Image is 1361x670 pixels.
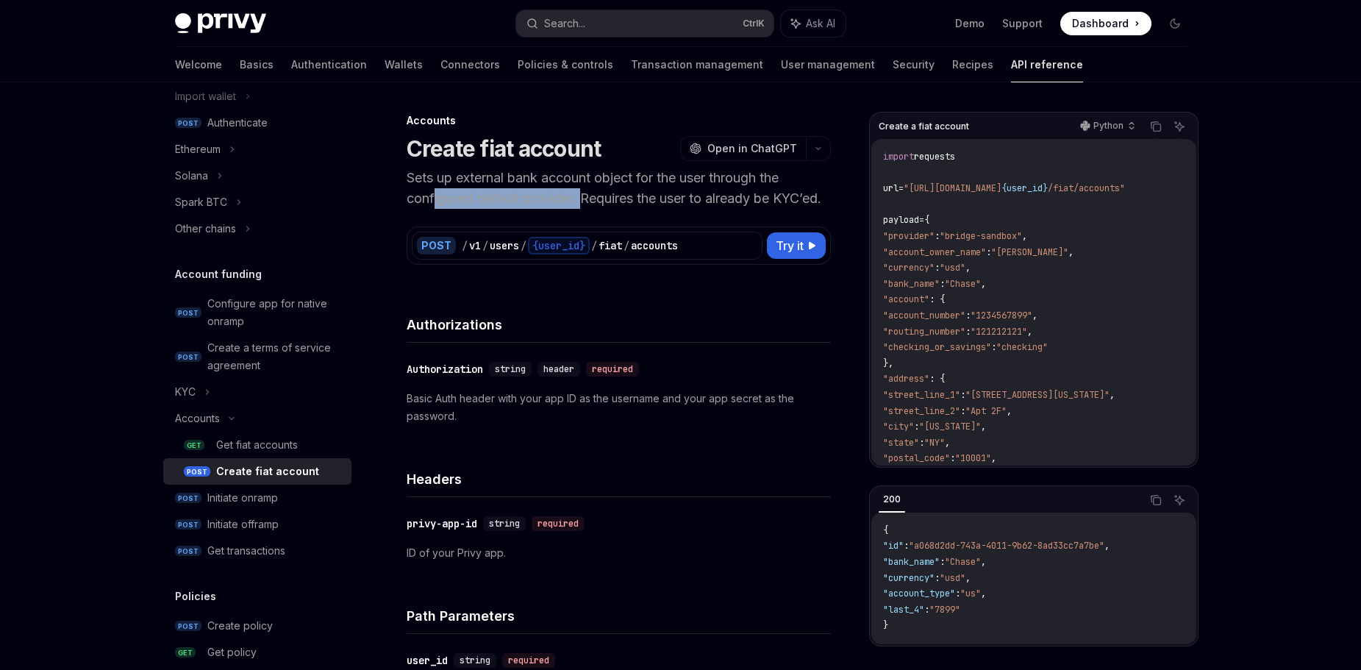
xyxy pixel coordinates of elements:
span: , [1110,389,1115,401]
span: } [883,619,888,631]
div: Accounts [407,113,831,128]
span: , [981,556,986,568]
span: : { [929,373,945,385]
span: url [883,182,899,194]
span: : [935,230,940,242]
span: : [950,452,955,464]
div: Initiate offramp [207,516,279,533]
span: "Apt 2F" [965,405,1007,417]
span: : [919,437,924,449]
span: = [899,182,904,194]
div: fiat [599,238,622,253]
a: GETGet policy [163,639,351,666]
a: Dashboard [1060,12,1151,35]
h4: Path Parameters [407,606,831,626]
a: Security [893,47,935,82]
span: "checking_or_savings" [883,341,991,353]
div: {user_id} [528,237,590,254]
div: Get fiat accounts [216,436,298,454]
span: Dashboard [1072,16,1129,31]
span: POST [175,352,201,363]
span: "last_4" [883,604,924,616]
button: Open in ChatGPT [680,136,806,161]
span: Ask AI [806,16,835,31]
span: "Chase" [945,278,981,290]
span: : [986,246,991,258]
div: Accounts [175,410,220,427]
h4: Headers [407,469,831,489]
div: Create fiat account [216,463,319,480]
button: Copy the contents from the code block [1146,491,1165,510]
span: , [1032,310,1037,321]
a: Recipes [952,47,993,82]
a: Connectors [440,47,500,82]
div: required [532,516,585,531]
span: "[PERSON_NAME]" [991,246,1068,258]
div: required [502,653,555,668]
span: "[US_STATE]" [919,421,981,432]
a: POSTInitiate offramp [163,511,351,538]
div: Authorization [407,362,483,377]
span: "account_number" [883,310,965,321]
span: requests [914,151,955,163]
span: : [904,540,909,552]
span: Create a fiat account [879,121,969,132]
span: "bank_name" [883,556,940,568]
span: GET [175,647,196,658]
span: , [1007,405,1012,417]
span: : [991,341,996,353]
span: , [981,278,986,290]
span: : [960,405,965,417]
button: Toggle dark mode [1163,12,1187,35]
div: 200 [879,491,905,508]
button: Ask AI [1170,491,1189,510]
button: Try it [767,232,826,259]
span: POST [175,519,201,530]
span: : [935,262,940,274]
span: "street_line_2" [883,405,960,417]
div: / [624,238,629,253]
button: Ask AI [781,10,846,37]
p: Sets up external bank account object for the user through the configured default provider. Requir... [407,168,831,209]
span: "[STREET_ADDRESS][US_STATE]" [965,389,1110,401]
span: "7899" [929,604,960,616]
span: "usd" [940,262,965,274]
span: , [991,452,996,464]
div: Create policy [207,617,273,635]
span: "currency" [883,572,935,584]
button: Search...CtrlK [516,10,774,37]
span: Ctrl K [743,18,765,29]
p: ID of your Privy app. [407,544,831,562]
h5: Policies [175,588,216,605]
span: : [940,556,945,568]
a: Support [1002,16,1043,31]
div: Search... [544,15,585,32]
span: : [935,572,940,584]
a: Policies & controls [518,47,613,82]
h5: Account funding [175,265,262,283]
div: Create a terms of service agreement [207,339,343,374]
div: / [462,238,468,253]
a: POSTGet transactions [163,538,351,564]
a: Welcome [175,47,222,82]
a: Wallets [385,47,423,82]
span: string [489,518,520,530]
div: / [521,238,526,253]
span: "[URL][DOMAIN_NAME] [904,182,1001,194]
span: : [965,326,971,338]
a: Authentication [291,47,367,82]
span: POST [175,621,201,632]
a: Transaction management [631,47,763,82]
button: Copy the contents from the code block [1146,117,1165,136]
p: Basic Auth header with your app ID as the username and your app secret as the password. [407,390,831,425]
img: dark logo [175,13,266,34]
span: "Chase" [945,556,981,568]
div: Other chains [175,220,236,238]
a: POSTAuthenticate [163,110,351,136]
span: "bridge-sandbox" [940,230,1022,242]
span: "postal_code" [883,452,950,464]
span: payload [883,214,919,226]
span: "city" [883,421,914,432]
span: "routing_number" [883,326,965,338]
a: API reference [1011,47,1083,82]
